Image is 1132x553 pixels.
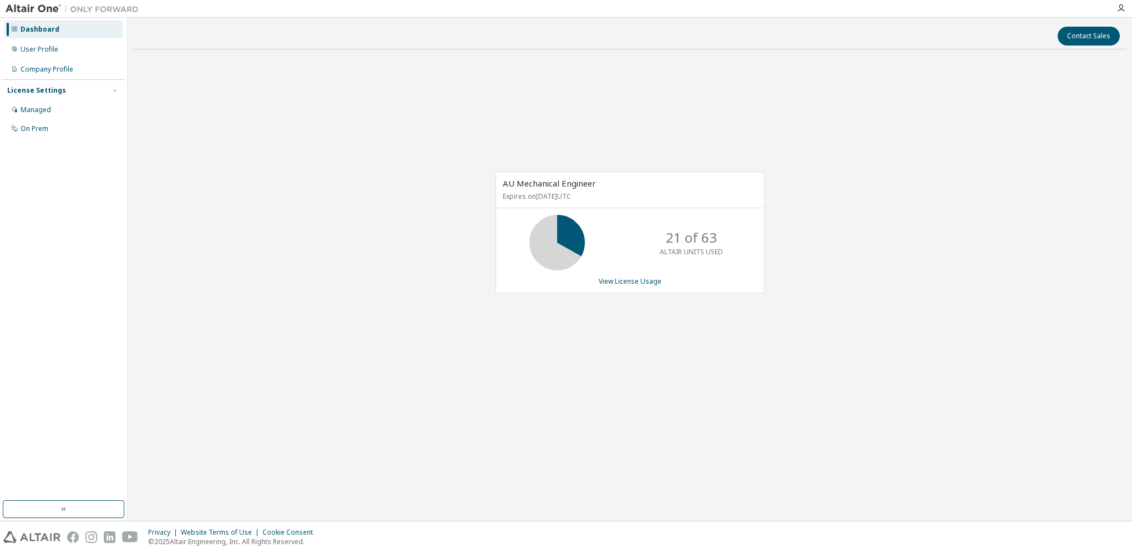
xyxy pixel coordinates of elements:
[21,105,51,114] div: Managed
[3,531,60,543] img: altair_logo.svg
[21,65,73,74] div: Company Profile
[122,531,138,543] img: youtube.svg
[181,528,262,537] div: Website Terms of Use
[503,178,596,189] span: AU Mechanical Engineer
[148,528,181,537] div: Privacy
[7,86,66,95] div: License Settings
[21,124,48,133] div: On Prem
[85,531,97,543] img: instagram.svg
[6,3,144,14] img: Altair One
[104,531,115,543] img: linkedin.svg
[1058,27,1120,46] button: Contact Sales
[21,25,59,34] div: Dashboard
[262,528,320,537] div: Cookie Consent
[599,276,661,286] a: View License Usage
[666,228,717,247] p: 21 of 63
[660,247,723,257] p: ALTAIR UNITS USED
[67,531,79,543] img: facebook.svg
[21,45,58,54] div: User Profile
[503,192,755,201] p: Expires on [DATE] UTC
[148,537,320,546] p: © 2025 Altair Engineering, Inc. All Rights Reserved.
